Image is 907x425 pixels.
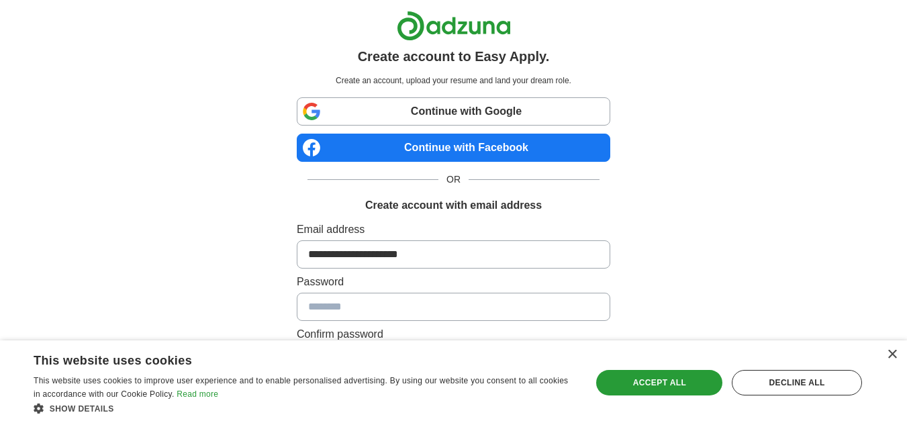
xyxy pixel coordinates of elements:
[596,370,722,395] div: Accept all
[34,402,575,415] div: Show details
[297,134,610,162] a: Continue with Facebook
[732,370,862,395] div: Decline all
[297,326,610,342] label: Confirm password
[297,97,610,126] a: Continue with Google
[34,348,542,369] div: This website uses cookies
[397,11,511,41] img: Adzuna logo
[50,404,114,414] span: Show details
[297,274,610,290] label: Password
[358,46,550,66] h1: Create account to Easy Apply.
[365,197,542,214] h1: Create account with email address
[299,75,608,87] p: Create an account, upload your resume and land your dream role.
[34,376,568,399] span: This website uses cookies to improve user experience and to enable personalised advertising. By u...
[887,350,897,360] div: Close
[297,222,610,238] label: Email address
[177,389,218,399] a: Read more, opens a new window
[438,173,469,187] span: OR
